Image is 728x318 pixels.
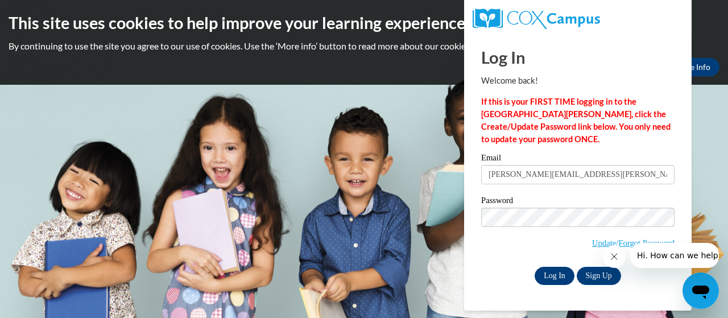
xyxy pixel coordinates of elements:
[9,40,719,52] p: By continuing to use the site you agree to our use of cookies. Use the ‘More info’ button to read...
[630,243,719,268] iframe: Message from company
[9,11,719,34] h2: This site uses cookies to help improve your learning experience.
[603,245,626,268] iframe: Close message
[682,272,719,309] iframe: Button to launch messaging window
[592,238,675,247] a: Update/Forgot Password
[535,267,574,285] input: Log In
[481,97,671,144] strong: If this is your FIRST TIME logging in to the [GEOGRAPHIC_DATA][PERSON_NAME], click the Create/Upd...
[481,46,675,69] h1: Log In
[473,9,600,29] img: COX Campus
[481,196,675,208] label: Password
[481,154,675,165] label: Email
[7,8,92,17] span: Hi. How can we help?
[666,58,719,76] a: More Info
[577,267,621,285] a: Sign Up
[481,75,675,87] p: Welcome back!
